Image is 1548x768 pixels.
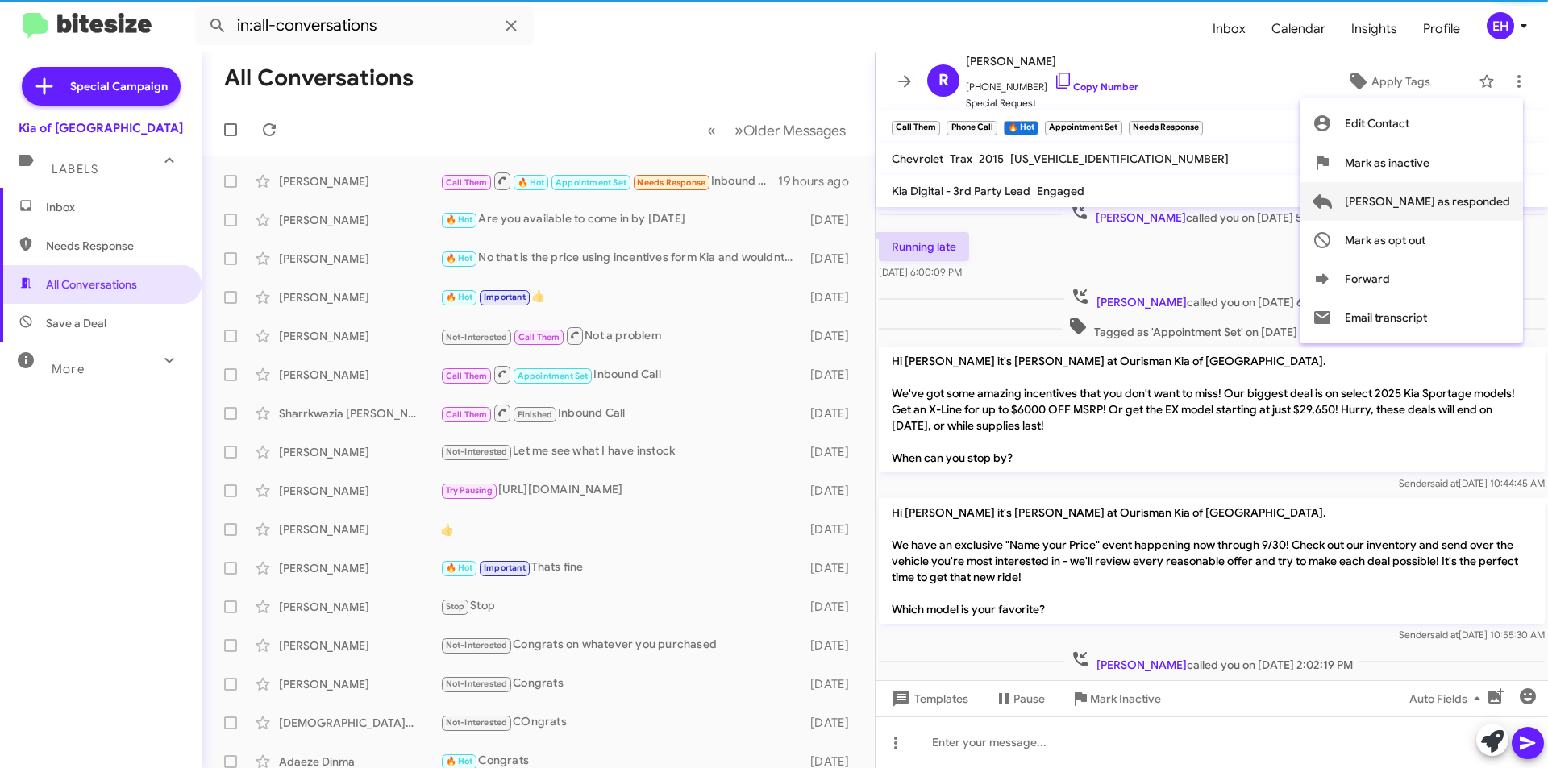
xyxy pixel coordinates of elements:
button: Email transcript [1300,298,1523,337]
span: Mark as opt out [1345,221,1425,259]
span: Mark as inactive [1345,143,1429,182]
span: Edit Contact [1345,104,1409,143]
button: Forward [1300,259,1523,298]
span: [PERSON_NAME] as responded [1345,182,1510,221]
